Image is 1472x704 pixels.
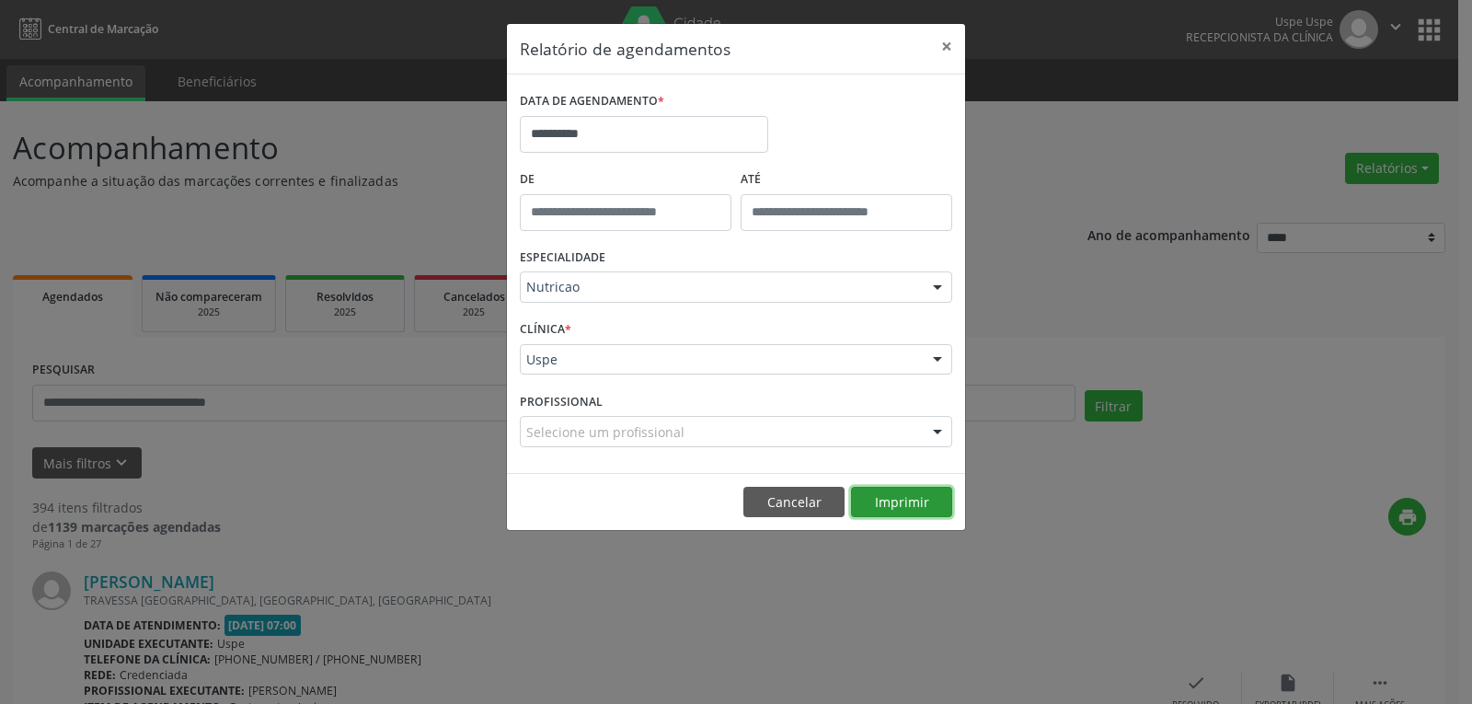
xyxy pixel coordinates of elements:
label: ESPECIALIDADE [520,244,605,272]
span: Selecione um profissional [526,422,684,442]
span: Uspe [526,351,914,369]
button: Imprimir [851,487,952,518]
button: Close [928,24,965,69]
label: De [520,166,731,194]
label: CLÍNICA [520,316,571,344]
label: ATÉ [741,166,952,194]
label: DATA DE AGENDAMENTO [520,87,664,116]
label: PROFISSIONAL [520,387,603,416]
span: Nutricao [526,278,914,296]
h5: Relatório de agendamentos [520,37,730,61]
button: Cancelar [743,487,845,518]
